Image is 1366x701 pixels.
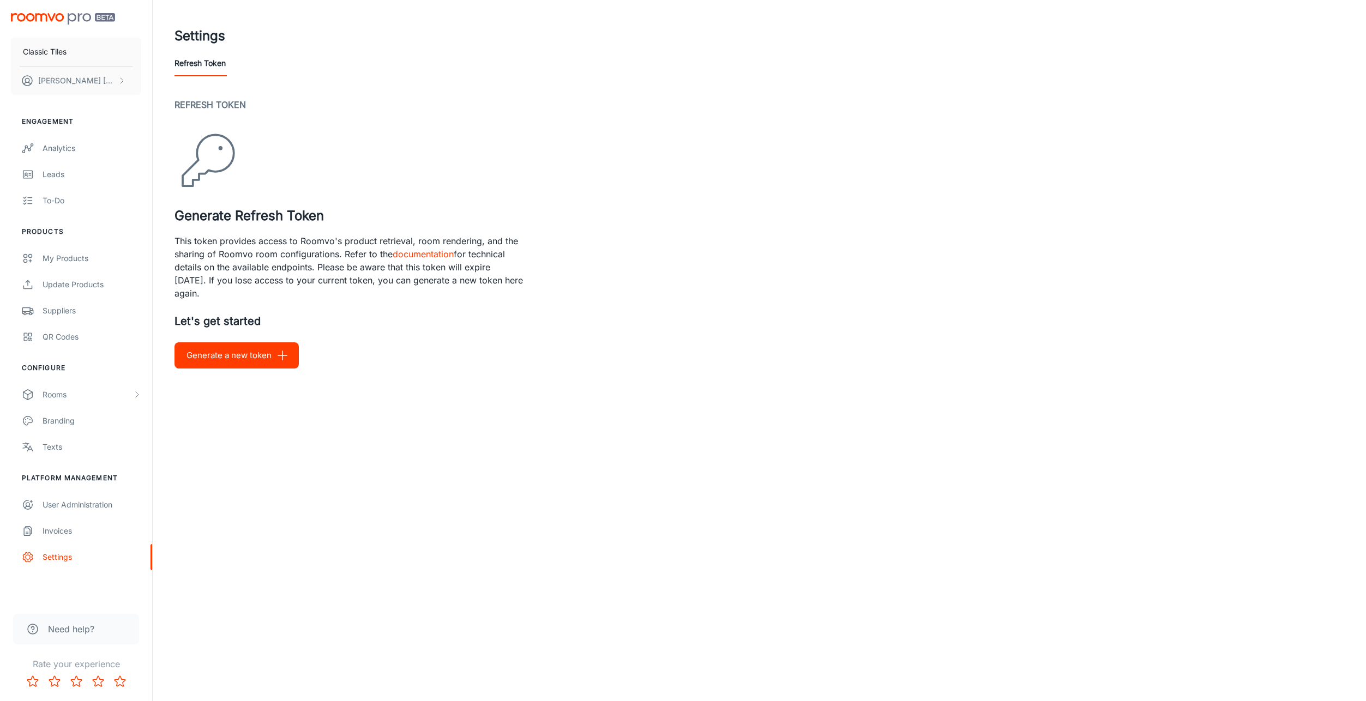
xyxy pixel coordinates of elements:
div: To-do [43,195,141,207]
button: Generate a new token [174,342,299,368]
button: [PERSON_NAME] [PERSON_NAME] [11,67,141,95]
div: Update Products [43,279,141,291]
h3: Generate Refresh Token [174,206,1344,226]
a: documentation [393,249,454,259]
p: [PERSON_NAME] [PERSON_NAME] [38,75,115,87]
div: Rooms [43,389,133,401]
div: QR Codes [43,331,141,343]
div: Suppliers [43,305,141,317]
div: My Products [43,252,141,264]
button: Classic Tiles [11,38,141,66]
button: Refresh Token [174,50,226,76]
p: Let's get started [174,313,1344,329]
img: Roomvo PRO Beta [11,13,115,25]
p: Classic Tiles [23,46,67,58]
h2: Refresh Token [174,98,1344,111]
p: This token provides access to Roomvo's product retrieval, room rendering, and the sharing of Room... [174,234,523,300]
div: Analytics [43,142,141,154]
h1: Settings [174,26,225,46]
div: Leads [43,168,141,180]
